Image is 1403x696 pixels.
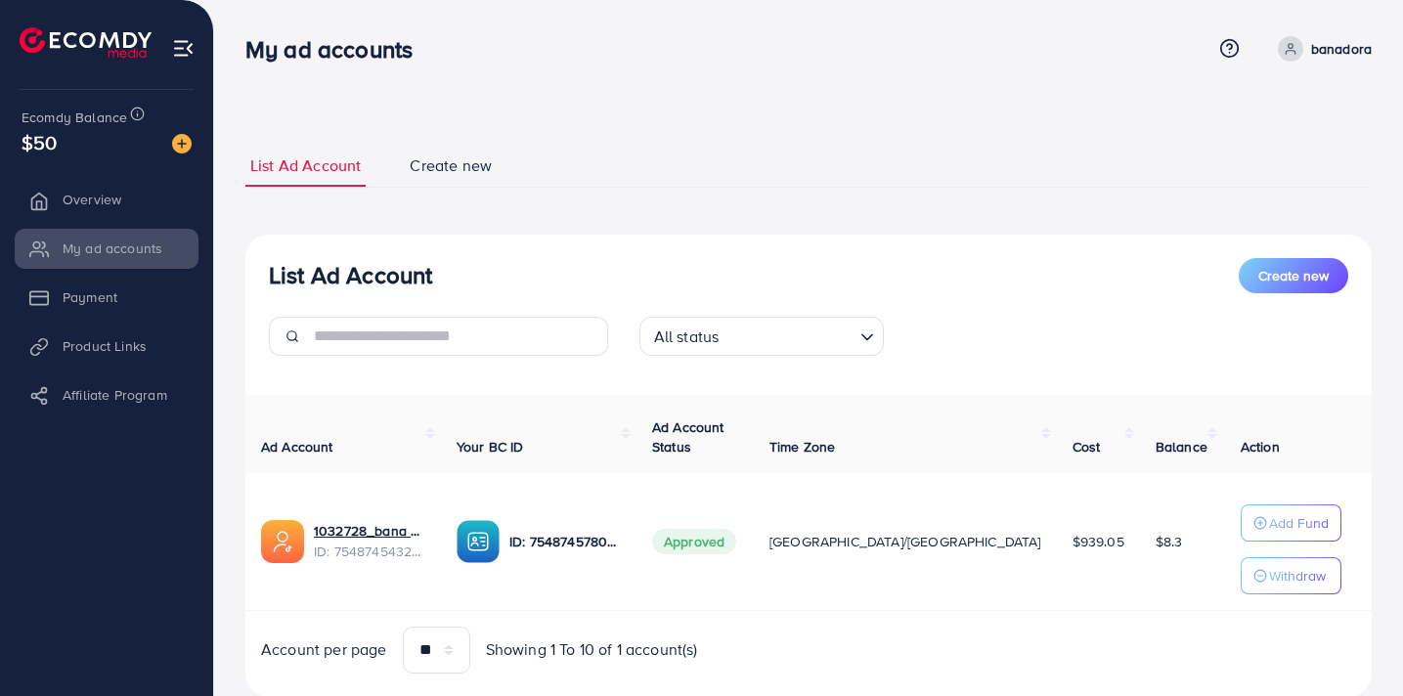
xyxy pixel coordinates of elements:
[172,134,192,153] img: image
[1241,437,1280,457] span: Action
[22,108,127,127] span: Ecomdy Balance
[261,520,304,563] img: ic-ads-acc.e4c84228.svg
[639,317,884,356] div: Search for option
[652,529,736,554] span: Approved
[486,638,698,661] span: Showing 1 To 10 of 1 account(s)
[1258,266,1329,285] span: Create new
[261,638,387,661] span: Account per page
[1269,511,1329,535] p: Add Fund
[1311,37,1372,61] p: banadora
[20,27,152,58] img: logo
[22,128,57,156] span: $50
[1239,258,1348,293] button: Create new
[245,35,428,64] h3: My ad accounts
[261,437,333,457] span: Ad Account
[172,37,195,60] img: menu
[652,417,724,457] span: Ad Account Status
[509,530,621,553] p: ID: 7548745780125483025
[769,437,835,457] span: Time Zone
[1073,437,1101,457] span: Cost
[1241,557,1341,594] button: Withdraw
[269,261,432,289] h3: List Ad Account
[650,323,723,351] span: All status
[457,437,524,457] span: Your BC ID
[1269,564,1326,587] p: Withdraw
[724,319,852,351] input: Search for option
[1270,36,1372,62] a: banadora
[1073,532,1124,551] span: $939.05
[1156,532,1183,551] span: $8.3
[410,154,492,177] span: Create new
[314,521,425,561] div: <span class='underline'>1032728_bana dor ad account 1_1757579407255</span></br>7548745432170184711
[1156,437,1207,457] span: Balance
[314,521,425,541] a: 1032728_bana dor ad account 1_1757579407255
[1241,504,1341,542] button: Add Fund
[250,154,361,177] span: List Ad Account
[314,542,425,561] span: ID: 7548745432170184711
[769,532,1041,551] span: [GEOGRAPHIC_DATA]/[GEOGRAPHIC_DATA]
[457,520,500,563] img: ic-ba-acc.ded83a64.svg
